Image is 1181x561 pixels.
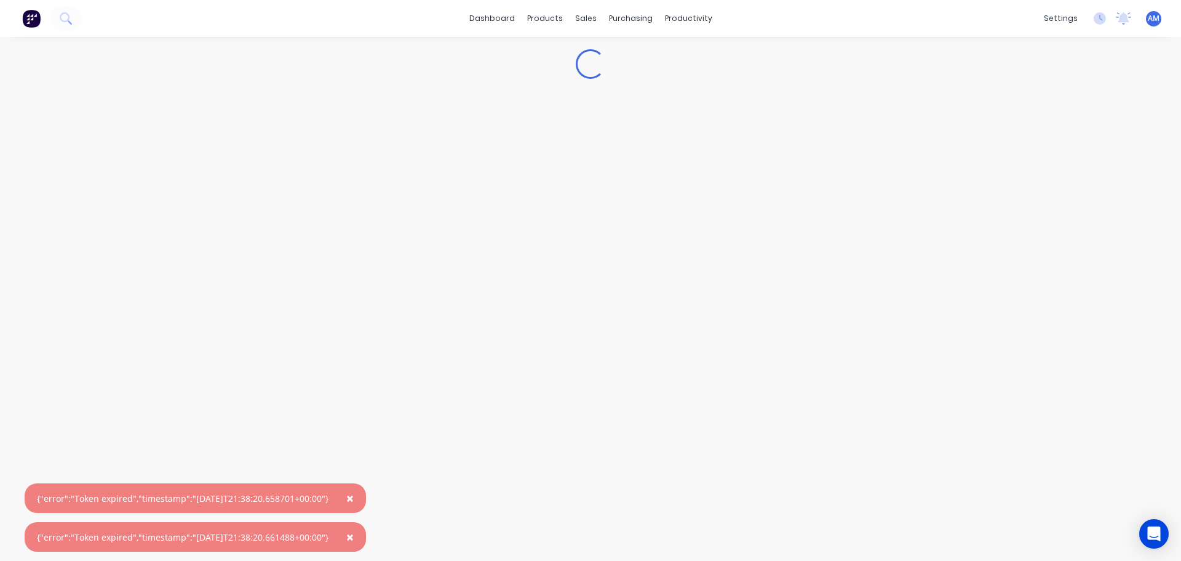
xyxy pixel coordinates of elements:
[346,490,354,507] span: ×
[346,528,354,546] span: ×
[569,9,603,28] div: sales
[334,522,366,552] button: Close
[659,9,718,28] div: productivity
[1139,519,1169,549] div: Open Intercom Messenger
[463,9,521,28] a: dashboard
[521,9,569,28] div: products
[1038,9,1084,28] div: settings
[37,531,328,544] div: {"error":"Token expired","timestamp":"[DATE]T21:38:20.661488+00:00"}
[1148,13,1159,24] span: AM
[334,483,366,513] button: Close
[37,492,328,505] div: {"error":"Token expired","timestamp":"[DATE]T21:38:20.658701+00:00"}
[22,9,41,28] img: Factory
[603,9,659,28] div: purchasing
